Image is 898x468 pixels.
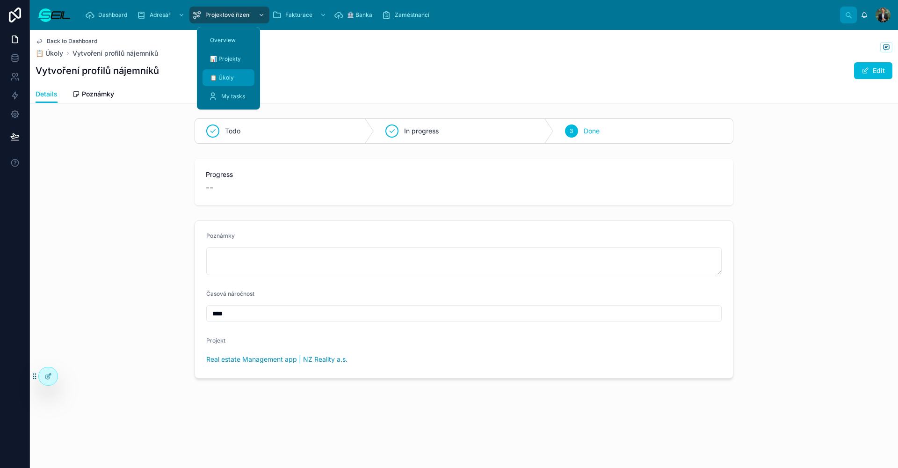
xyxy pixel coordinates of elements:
span: Overview [210,37,236,44]
span: In progress [404,126,439,136]
h1: Vytvoření profilů nájemníků [36,64,159,77]
span: Projektové řízení [205,11,251,19]
a: Adresář [134,7,189,23]
span: 3 [570,127,573,135]
span: Adresář [150,11,171,19]
span: My tasks [221,93,245,100]
a: Dashboard [82,7,134,23]
a: Vytvoření profilů nájemníků [72,49,158,58]
span: Dashboard [98,11,127,19]
button: Edit [854,62,892,79]
span: Details [36,89,58,99]
a: 📋 Úkoly [36,49,63,58]
span: Done [584,126,600,136]
a: Real estate Management app | NZ Reality a.s. [206,355,348,364]
a: 📋 Úkoly [203,69,254,86]
div: scrollable content [79,5,840,25]
a: Zaměstnanci [379,7,436,23]
span: Back to Dashboard [47,37,97,45]
span: 🏦 Banka [347,11,372,19]
a: 🏦 Banka [331,7,379,23]
a: Poznámky [72,86,114,104]
span: Todo [225,126,240,136]
a: Back to Dashboard [36,37,97,45]
span: 📊 Projekty [210,55,241,63]
a: Fakturace [269,7,331,23]
span: Zaměstnanci [395,11,429,19]
a: Details [36,86,58,103]
img: App logo [37,7,71,22]
a: 📊 Projekty [203,51,254,67]
a: Overview [203,32,254,49]
a: My tasks [203,88,254,105]
span: -- [206,181,213,194]
span: Poznámky [82,89,114,99]
span: Časová náročnost [206,290,254,297]
span: Fakturace [285,11,312,19]
span: Progress [206,170,722,179]
span: Poznámky [206,232,235,239]
a: Projektové řízení [189,7,269,23]
span: 📋 Úkoly [210,74,234,81]
span: Projekt [206,337,225,344]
